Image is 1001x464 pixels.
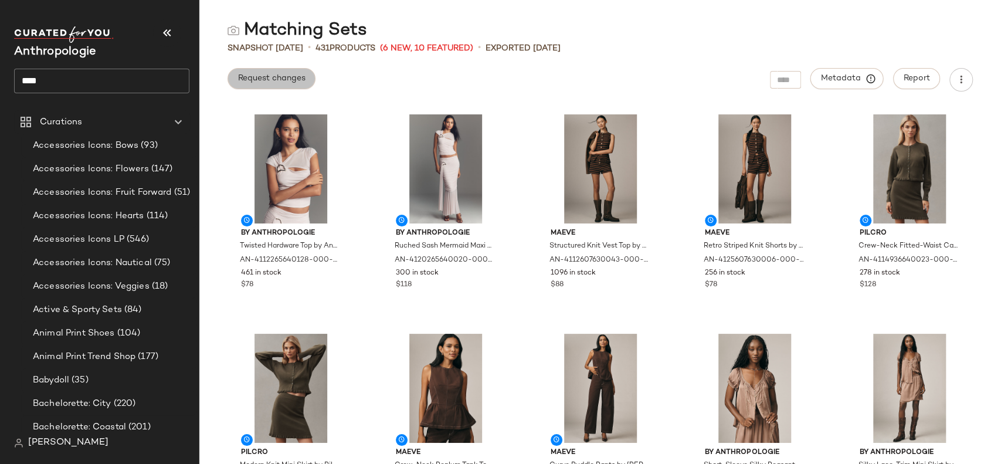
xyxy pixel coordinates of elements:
[859,241,958,252] span: Crew-Neck Fitted-Waist Cardigan Sweater by Pilcro in Green, Women's, Size: Medium, Polyester/Poly...
[860,268,900,279] span: 278 in stock
[172,186,191,199] span: (51)
[33,209,144,223] span: Accessories Icons: Hearts
[33,397,111,411] span: Bachelorette: City
[149,162,173,176] span: (147)
[228,19,367,42] div: Matching Sets
[893,68,940,89] button: Report
[33,256,152,270] span: Accessories Icons: Nautical
[138,139,158,153] span: (93)
[241,280,253,290] span: $78
[850,334,969,443] img: 4120957990081_014_b
[33,162,149,176] span: Accessories Icons: Flowers
[551,228,650,239] span: Maeve
[551,280,564,290] span: $88
[228,68,315,89] button: Request changes
[150,280,168,293] span: (18)
[541,334,660,443] img: 4123970650011_020_b
[228,42,303,55] span: Snapshot [DATE]
[820,73,874,84] span: Metadata
[14,26,114,43] img: cfy_white_logo.C9jOOHJF.svg
[395,241,494,252] span: Ruched Sash Mermaid Maxi Skirt by Anthropologie in Purple, Women's, Size: XL, Nylon/Viscose/Elastane
[69,374,89,387] span: (35)
[33,303,122,317] span: Active & Sporty Sets
[541,114,660,223] img: 4112607630043_009_b
[33,233,124,246] span: Accessories Icons LP
[144,209,168,223] span: (114)
[237,74,306,83] span: Request changes
[33,139,138,153] span: Accessories Icons: Bows
[850,114,969,223] img: 4114936640023_230_b
[232,114,350,223] img: 4112265640128_055_b
[111,397,136,411] span: (220)
[33,327,115,340] span: Animal Print Shoes
[705,268,745,279] span: 256 in stock
[705,280,717,290] span: $78
[903,74,930,83] span: Report
[704,255,803,266] span: AN-4125607630006-000-009
[860,448,959,458] span: By Anthropologie
[380,42,473,55] span: (6 New, 10 Featured)
[695,114,814,223] img: 4125607630006_009_b
[241,268,281,279] span: 461 in stock
[33,350,135,364] span: Animal Print Trend Shop
[705,448,805,458] span: By Anthropologie
[126,421,151,434] span: (201)
[315,44,330,53] span: 431
[241,228,341,239] span: By Anthropologie
[486,42,561,55] p: Exported [DATE]
[135,350,158,364] span: (177)
[28,436,108,450] span: [PERSON_NAME]
[395,255,494,266] span: AN-4120265640020-000-055
[240,241,340,252] span: Twisted Hardware Top by Anthropologie in Purple, Women's, Size: Medium, Nylon/Viscose/Elastane
[308,41,311,55] span: •
[549,255,649,266] span: AN-4112607630043-000-009
[386,114,505,223] img: 4120265640020_055_b
[33,280,150,293] span: Accessories Icons: Veggies
[122,303,142,317] span: (84)
[232,334,350,443] img: 4120936640002_230_b
[704,241,803,252] span: Retro Striped Knit Shorts by Maeve in Black, Women's, Size: Medium, Polyester/Cotton/Rayon at Ant...
[551,448,650,458] span: Maeve
[240,255,340,266] span: AN-4112265640128-000-055
[33,421,126,434] span: Bachelorette: Coastal
[810,68,884,89] button: Metadata
[14,438,23,448] img: svg%3e
[241,448,341,458] span: Pilcro
[386,334,505,443] img: 4110970650015_020_b
[396,448,496,458] span: Maeve
[860,228,959,239] span: Pilcro
[396,280,412,290] span: $118
[315,42,375,55] div: Products
[860,280,876,290] span: $128
[14,46,96,58] span: Current Company Name
[33,374,69,387] span: Babydoll
[115,327,141,340] span: (104)
[124,233,150,246] span: (546)
[152,256,171,270] span: (75)
[859,255,958,266] span: AN-4114936640023-000-230
[33,186,172,199] span: Accessories Icons: Fruit Forward
[228,25,239,36] img: svg%3e
[396,268,439,279] span: 300 in stock
[551,268,596,279] span: 1096 in stock
[396,228,496,239] span: By Anthropologie
[549,241,649,252] span: Structured Knit Vest Top by Maeve in Black, Women's, Size: Medium, Polyester/Cotton/Viscose at An...
[705,228,805,239] span: Maeve
[695,334,814,443] img: 4110957990082_014_b
[478,41,481,55] span: •
[40,116,82,129] span: Curations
